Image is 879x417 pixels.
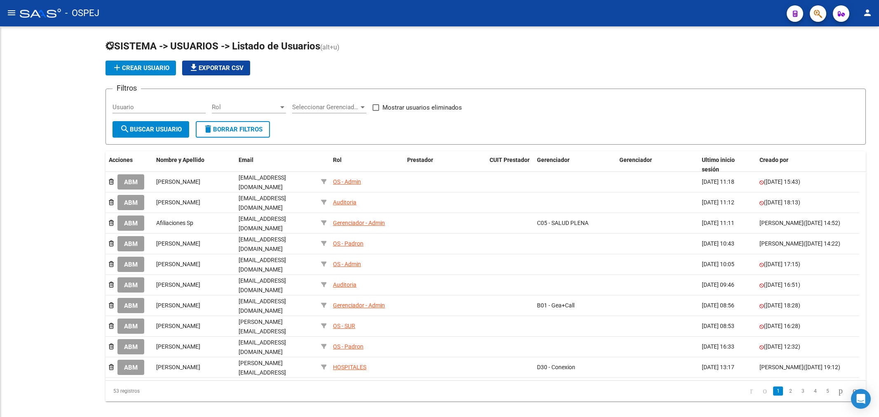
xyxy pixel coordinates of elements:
span: Crear Usuario [112,64,169,72]
span: ([DATE] 16:51) [764,281,800,288]
span: [PERSON_NAME][EMAIL_ADDRESS][DOMAIN_NAME] [239,319,286,344]
button: ABM [117,216,144,231]
span: CUIT Prestador [490,157,530,163]
div: Auditoria [333,198,356,207]
div: Open Intercom Messenger [851,389,871,409]
span: Nombre y Apellido [156,157,204,163]
span: [PERSON_NAME] [156,302,200,309]
span: [DATE] 11:18 [702,178,734,185]
span: [PERSON_NAME] [156,343,200,350]
div: Gerenciador - Admin [333,301,385,310]
span: [EMAIL_ADDRESS][DOMAIN_NAME] [239,298,286,314]
a: go to next page [835,387,846,396]
span: ABM [124,261,138,268]
mat-icon: person [863,8,872,18]
a: 1 [773,387,783,396]
span: Email [239,157,253,163]
li: page 4 [809,384,821,398]
span: [DATE] 16:33 [702,343,734,350]
button: ABM [117,195,144,210]
button: ABM [117,257,144,272]
span: Prestador [407,157,433,163]
span: Gerenciador [619,157,652,163]
span: ([DATE] 17:15) [764,261,800,267]
mat-icon: menu [7,8,16,18]
span: B01 - Gea+Call [537,302,574,309]
mat-icon: search [120,124,130,134]
datatable-header-cell: Gerenciador [534,151,616,178]
span: [PERSON_NAME] [156,364,200,370]
datatable-header-cell: Gerenciador [616,151,699,178]
span: ([DATE] 14:22) [804,240,840,247]
span: Mostrar usuarios eliminados [382,103,462,112]
button: Exportar CSV [182,61,250,75]
datatable-header-cell: Email [235,151,318,178]
span: SISTEMA -> USUARIOS -> Listado de Usuarios [105,40,320,52]
span: ABM [124,364,138,371]
button: Crear Usuario [105,61,176,75]
span: [DATE] 11:11 [702,220,734,226]
span: [DATE] 13:17 [702,364,734,370]
div: OS - Padron [333,239,363,248]
span: Rol [212,103,279,111]
span: Afiliaciones Sp [156,220,193,226]
div: HOSPITALES [333,363,366,372]
a: go to first page [746,387,757,396]
span: (alt+u) [320,43,340,51]
span: [PERSON_NAME] [156,178,200,185]
span: Borrar Filtros [203,126,263,133]
span: [PERSON_NAME] [156,323,200,329]
li: page 2 [784,384,797,398]
span: ABM [124,343,138,351]
span: [DATE] 11:12 [702,199,734,206]
a: 4 [810,387,820,396]
span: C05 - SALUD PLENA [537,220,588,226]
span: [PERSON_NAME][EMAIL_ADDRESS][DOMAIN_NAME] [239,360,286,385]
span: Seleccionar Gerenciador [292,103,359,111]
span: ([DATE] 14:52) [804,220,840,226]
span: [EMAIL_ADDRESS][DOMAIN_NAME] [239,195,286,211]
span: ([DATE] 15:43) [764,178,800,185]
button: ABM [117,360,144,375]
span: ([DATE] 16:28) [764,323,800,329]
div: Auditoria [333,280,356,290]
a: go to last page [849,387,860,396]
span: Gerenciador [537,157,570,163]
div: 53 registros [105,381,256,401]
span: ABM [124,240,138,248]
span: Rol [333,157,342,163]
datatable-header-cell: Prestador [404,151,486,178]
span: Ultimo inicio sesión [702,157,735,173]
span: ABM [124,199,138,206]
a: 5 [823,387,832,396]
span: [PERSON_NAME] [759,220,804,226]
span: [PERSON_NAME] [759,240,804,247]
span: ABM [124,323,138,330]
li: page 1 [772,384,784,398]
div: OS - Admin [333,260,361,269]
datatable-header-cell: Rol [330,151,404,178]
span: Acciones [109,157,133,163]
span: [DATE] 08:56 [702,302,734,309]
div: OS - SUR [333,321,355,331]
a: 3 [798,387,808,396]
span: [EMAIL_ADDRESS][DOMAIN_NAME] [239,216,286,232]
span: [PERSON_NAME] [759,364,804,370]
li: page 5 [821,384,834,398]
span: ([DATE] 18:13) [764,199,800,206]
button: Buscar Usuario [113,121,189,138]
span: [EMAIL_ADDRESS][DOMAIN_NAME] [239,257,286,273]
button: ABM [117,277,144,293]
datatable-header-cell: Ultimo inicio sesión [699,151,756,178]
span: ([DATE] 18:28) [764,302,800,309]
span: [DATE] 09:46 [702,281,734,288]
mat-icon: file_download [189,63,199,73]
span: [EMAIL_ADDRESS][DOMAIN_NAME] [239,174,286,190]
span: [DATE] 10:05 [702,261,734,267]
div: OS - Admin [333,177,361,187]
datatable-header-cell: Acciones [105,151,153,178]
span: [DATE] 10:43 [702,240,734,247]
span: [EMAIL_ADDRESS][DOMAIN_NAME] [239,339,286,355]
span: [EMAIL_ADDRESS][DOMAIN_NAME] [239,236,286,252]
button: ABM [117,298,144,313]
